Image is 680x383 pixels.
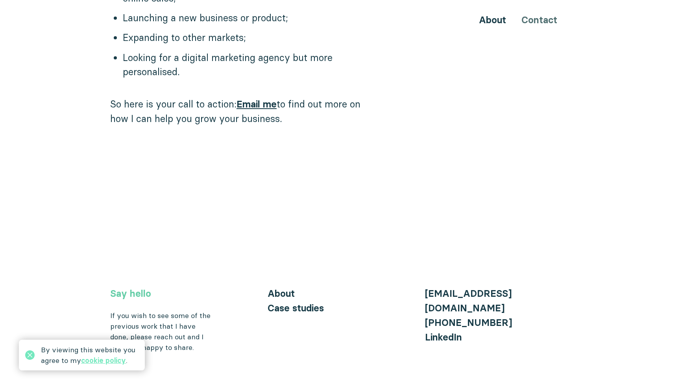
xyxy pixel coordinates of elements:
a: About [268,288,295,299]
li: Expanding to other markets; [123,30,375,44]
a: About [479,14,506,26]
a: [PHONE_NUMBER] [425,317,512,328]
a: LinkedIn [425,331,462,343]
a: Say hello [110,288,151,299]
a: [EMAIL_ADDRESS][DOMAIN_NAME] [425,288,512,314]
p: So here is your call to action: to find out more on how I can help you grow your business. [110,97,375,126]
div: If you wish to see some of the previous work that I have done, please reach out and I would be ha... [110,310,213,353]
a: Email me [237,98,277,110]
li: Launching a new business or product; [123,11,375,25]
a: cookie policy [81,356,126,365]
div: By viewing this website you agree to my . [41,344,139,366]
a: Case studies [268,302,324,314]
li: Looking for a digital marketing agency but more personalised. [123,50,375,79]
